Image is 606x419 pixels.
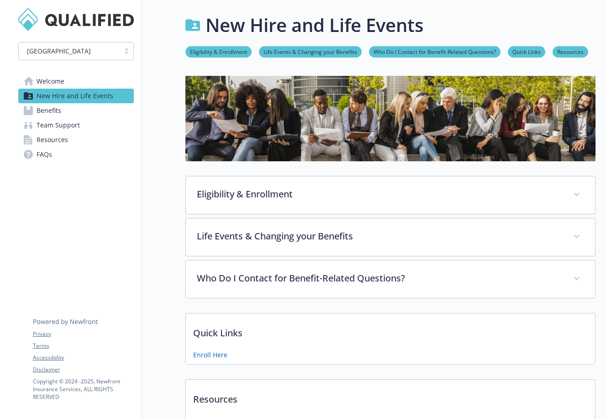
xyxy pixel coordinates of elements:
[186,260,595,298] div: Who Do I Contact for Benefit-Related Questions?
[186,313,595,347] p: Quick Links
[27,46,91,56] span: [GEOGRAPHIC_DATA]
[197,187,562,201] p: Eligibility & Enrollment
[197,229,562,243] p: Life Events & Changing your Benefits
[186,218,595,256] div: Life Events & Changing your Benefits
[33,354,133,362] a: Accessibility
[185,76,595,161] img: new hire page banner
[37,118,80,133] span: Team Support
[193,350,227,360] a: Enroll Here
[37,89,113,103] span: New Hire and Life Events
[206,11,423,39] h1: New Hire and Life Events
[185,47,252,56] a: Eligibility & Enrollment
[553,47,588,56] a: Resources
[259,47,362,56] a: Life Events & Changing your Benefits
[18,89,134,103] a: New Hire and Life Events
[33,377,133,401] p: Copyright © 2024 - 2025 , Newfront Insurance Services, ALL RIGHTS RESERVED
[37,133,68,147] span: Resources
[508,47,545,56] a: Quick Links
[18,103,134,118] a: Benefits
[23,46,115,56] span: [GEOGRAPHIC_DATA]
[37,103,61,118] span: Benefits
[33,330,133,338] a: Privacy
[197,271,562,285] p: Who Do I Contact for Benefit-Related Questions?
[37,147,52,162] span: FAQs
[18,147,134,162] a: FAQs
[18,133,134,147] a: Resources
[186,380,595,414] p: Resources
[18,118,134,133] a: Team Support
[33,366,133,374] a: Disclaimer
[186,176,595,214] div: Eligibility & Enrollment
[369,47,501,56] a: Who Do I Contact for Benefit-Related Questions?
[33,342,133,350] a: Terms
[18,74,134,89] a: Welcome
[37,74,64,89] span: Welcome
